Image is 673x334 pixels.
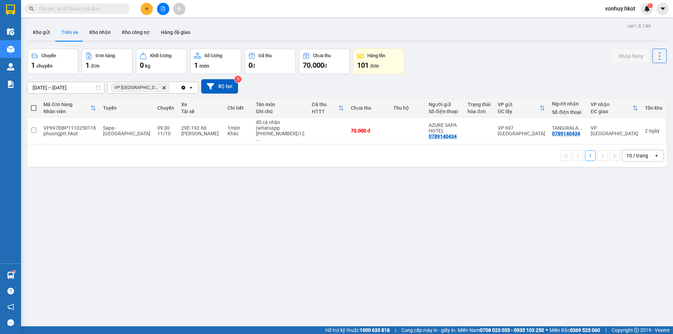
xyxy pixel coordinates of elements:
[91,63,100,69] span: đơn
[644,6,650,12] img: icon-new-feature
[325,326,390,334] span: Hỗ trợ kỹ thuật:
[114,85,159,90] span: VP Đà Nẵng
[649,3,651,8] span: 1
[591,102,632,107] div: VP nhận
[494,99,549,117] th: Toggle SortBy
[181,125,220,131] div: 29E-192.60
[161,6,165,11] span: file-add
[181,102,220,107] div: Xe
[82,49,132,74] button: Đơn hàng1đơn
[157,125,174,131] div: 09:30
[312,109,338,114] div: HTTT
[190,49,241,74] button: Số lượng1món
[227,131,249,136] div: Khác
[116,24,155,41] button: Kho công nợ
[468,102,491,107] div: Trạng thái
[585,150,596,161] button: 1
[181,131,220,136] div: [PERSON_NAME]
[84,24,116,41] button: Kho nhận
[654,153,659,158] svg: open
[550,326,600,334] span: Miền Bắc
[234,76,242,83] sup: 3
[256,102,305,107] div: Tên món
[299,49,350,74] button: Chưa thu70.000đ
[546,329,548,332] span: ⚪️
[498,102,539,107] div: VP gửi
[86,61,89,69] span: 1
[599,4,641,13] span: vonhuy.hkot
[188,85,194,90] svg: open
[395,326,396,334] span: |
[56,24,84,41] button: Trên xe
[256,125,305,142] div: (whatsapp +911244395000)125 TÔN ĐỨC THẮNG
[351,105,386,111] div: Chưa thu
[7,81,14,88] img: solution-icon
[6,5,15,15] img: logo-vxr
[552,101,584,107] div: Người nhận
[36,63,53,69] span: chuyến
[7,28,14,35] img: warehouse-icon
[31,61,35,69] span: 1
[7,63,14,70] img: warehouse-icon
[27,24,56,41] button: Kho gửi
[480,327,544,333] strong: 0708 023 035 - 0935 103 250
[194,61,198,69] span: 1
[370,63,379,69] span: đơn
[204,53,222,58] div: Số lượng
[27,49,78,74] button: Chuyến1chuyến
[155,24,196,41] button: Hàng đã giao
[157,105,174,111] div: Chuyến
[96,53,115,58] div: Đơn hàng
[181,85,186,90] svg: Clear all
[429,122,461,134] div: AZURE SAPA HOTEL
[111,83,169,92] span: VP Đà Nẵng, close by backspace
[357,61,369,69] span: 101
[657,3,669,15] button: caret-down
[103,125,150,136] span: Sapa - [GEOGRAPHIC_DATA]
[40,99,100,117] th: Toggle SortBy
[353,49,404,74] button: Hàng tồn101đơn
[570,327,600,333] strong: 0369 525 060
[627,22,651,30] div: ver 1.8.146
[613,50,649,62] button: Nhập hàng
[259,53,272,58] div: Đã thu
[312,102,338,107] div: Đã thu
[103,105,150,111] div: Tuyến
[28,82,104,93] input: Select a date range.
[7,319,14,326] span: message
[41,53,56,58] div: Chuyến
[201,79,238,94] button: Bộ lọc
[429,109,461,114] div: Số điện thoại
[252,63,255,69] span: đ
[177,6,182,11] span: aim
[324,63,327,69] span: đ
[552,125,584,131] div: TANGIRALA ABHIRAJ
[173,3,185,15] button: aim
[401,326,456,334] span: Cung cấp máy in - giấy in:
[429,102,461,107] div: Người gửi
[360,327,390,333] strong: 1900 633 818
[303,61,324,69] span: 70.000
[227,105,249,111] div: Chi tiết
[313,53,331,58] div: Chưa thu
[645,105,662,111] div: Tồn kho
[43,131,96,136] div: phuongptt.hkot
[660,6,666,12] span: caret-down
[199,63,209,69] span: món
[578,125,583,131] span: ...
[145,63,150,69] span: kg
[256,120,305,125] div: đồ cá nhân
[43,125,96,131] div: VP697ĐBP1110250116
[552,109,584,115] div: Số điện thoại
[43,102,90,107] div: Mã đơn hàng
[13,271,15,273] sup: 1
[308,99,347,117] th: Toggle SortBy
[645,128,662,134] div: 2
[157,3,169,15] button: file-add
[7,288,14,294] span: question-circle
[245,49,295,74] button: Đã thu0đ
[393,105,422,111] div: Thu hộ
[648,3,653,8] sup: 1
[351,128,386,134] div: 70.000 đ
